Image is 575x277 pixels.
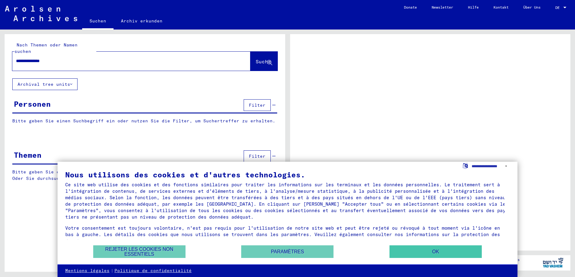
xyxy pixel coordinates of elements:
[249,102,266,108] span: Filter
[93,245,186,258] button: Rejeter les cookies non essentiels
[462,163,469,168] label: Choisir la langue
[12,78,78,90] button: Archival tree units
[555,6,562,10] span: DE
[65,268,110,274] a: Mentions légales
[256,58,271,65] span: Suche
[14,98,51,109] div: Personen
[241,245,333,258] button: Paramètres
[14,149,42,160] div: Themen
[244,99,271,111] button: Filter
[65,181,510,220] div: Ce site web utilise des cookies et des fonctions similaires pour traiter les informations sur les...
[389,245,482,258] button: OK
[250,52,278,71] button: Suche
[82,14,114,30] a: Suchen
[244,150,271,162] button: Filter
[65,171,510,178] div: Nous utilisons des cookies et d'autres technologies.
[114,268,192,274] a: Politique de confidentialité
[541,255,565,270] img: yv_logo.png
[12,118,277,124] p: Bitte geben Sie einen Suchbegriff ein oder nutzen Sie die Filter, um Suchertreffer zu erhalten.
[114,14,170,28] a: Archiv erkunden
[249,153,266,159] span: Filter
[14,42,78,54] mat-label: Nach Themen oder Namen suchen
[472,162,510,171] select: Choisir la langue
[5,6,77,21] img: Arolsen_neg.svg
[12,169,278,182] p: Bitte geben Sie einen Suchbegriff ein oder nutzen Sie die Filter, um Suchertreffer zu erhalten. O...
[65,225,510,244] div: Votre consentement est toujours volontaire, n'est pas requis pour l'utilisation de notre site web...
